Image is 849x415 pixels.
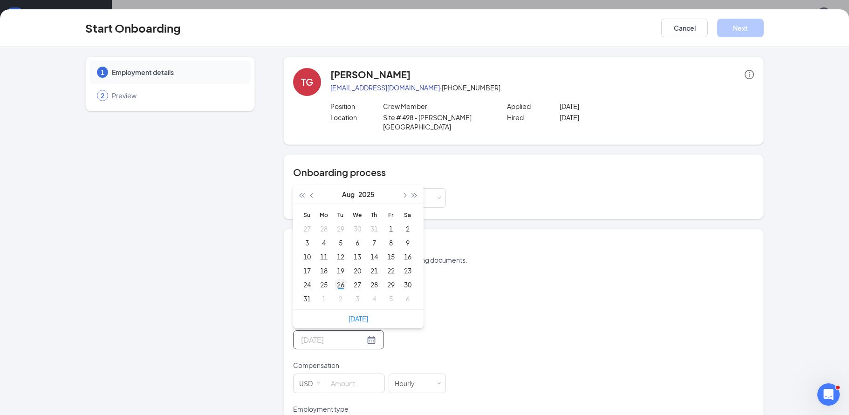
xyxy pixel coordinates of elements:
[399,292,416,306] td: 2025-09-06
[315,222,332,236] td: 2025-07-28
[299,208,315,222] th: Su
[383,208,399,222] th: Fr
[293,240,754,253] h4: Employment details
[330,83,440,92] a: [EMAIL_ADDRESS][DOMAIN_NAME]
[315,250,332,264] td: 2025-08-11
[299,278,315,292] td: 2025-08-24
[507,113,560,122] p: Hired
[349,236,366,250] td: 2025-08-06
[366,208,383,222] th: Th
[315,292,332,306] td: 2025-09-01
[402,223,413,234] div: 2
[349,278,366,292] td: 2025-08-27
[293,255,754,265] p: This information is used to create onboarding documents.
[325,374,384,393] input: Amount
[330,113,383,122] p: Location
[299,250,315,264] td: 2025-08-10
[299,236,315,250] td: 2025-08-03
[342,185,355,204] button: Aug
[335,293,346,304] div: 2
[330,68,411,81] h4: [PERSON_NAME]
[560,113,665,122] p: [DATE]
[293,166,754,179] h4: Onboarding process
[399,222,416,236] td: 2025-08-02
[101,91,104,100] span: 2
[385,293,397,304] div: 5
[383,264,399,278] td: 2025-08-22
[402,237,413,248] div: 9
[560,102,665,111] p: [DATE]
[349,264,366,278] td: 2025-08-20
[301,279,313,290] div: 24
[101,68,104,77] span: 1
[366,292,383,306] td: 2025-09-04
[661,19,708,37] button: Cancel
[315,278,332,292] td: 2025-08-25
[332,236,349,250] td: 2025-08-05
[299,374,319,393] div: USD
[112,91,241,100] span: Preview
[332,250,349,264] td: 2025-08-12
[315,208,332,222] th: Mo
[299,292,315,306] td: 2025-08-31
[369,223,380,234] div: 31
[402,293,413,304] div: 6
[335,237,346,248] div: 5
[383,222,399,236] td: 2025-08-01
[383,278,399,292] td: 2025-08-29
[332,208,349,222] th: Tu
[318,265,329,276] div: 18
[301,251,313,262] div: 10
[301,265,313,276] div: 17
[369,279,380,290] div: 28
[332,292,349,306] td: 2025-09-02
[335,223,346,234] div: 29
[366,250,383,264] td: 2025-08-14
[318,293,329,304] div: 1
[293,404,446,414] p: Employment type
[745,70,754,79] span: info-circle
[817,383,840,406] iframe: Intercom live chat
[332,278,349,292] td: 2025-08-26
[318,223,329,234] div: 28
[383,250,399,264] td: 2025-08-15
[349,314,368,323] a: [DATE]
[385,223,397,234] div: 1
[335,265,346,276] div: 19
[402,265,413,276] div: 23
[352,293,363,304] div: 3
[369,293,380,304] div: 4
[369,251,380,262] div: 14
[717,19,764,37] button: Next
[385,279,397,290] div: 29
[399,208,416,222] th: Sa
[330,83,754,92] p: · [PHONE_NUMBER]
[358,185,375,204] button: 2025
[352,279,363,290] div: 27
[332,264,349,278] td: 2025-08-19
[112,68,241,77] span: Employment details
[85,20,181,36] h3: Start Onboarding
[349,222,366,236] td: 2025-07-30
[352,237,363,248] div: 6
[399,250,416,264] td: 2025-08-16
[335,279,346,290] div: 26
[349,250,366,264] td: 2025-08-13
[383,292,399,306] td: 2025-09-05
[330,102,383,111] p: Position
[315,264,332,278] td: 2025-08-18
[349,292,366,306] td: 2025-09-03
[352,251,363,262] div: 13
[385,237,397,248] div: 8
[318,251,329,262] div: 11
[301,334,365,346] input: Select date
[301,75,313,88] div: TG
[369,265,380,276] div: 21
[299,264,315,278] td: 2025-08-17
[402,279,413,290] div: 30
[299,222,315,236] td: 2025-07-27
[301,293,313,304] div: 31
[369,237,380,248] div: 7
[352,223,363,234] div: 30
[318,279,329,290] div: 25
